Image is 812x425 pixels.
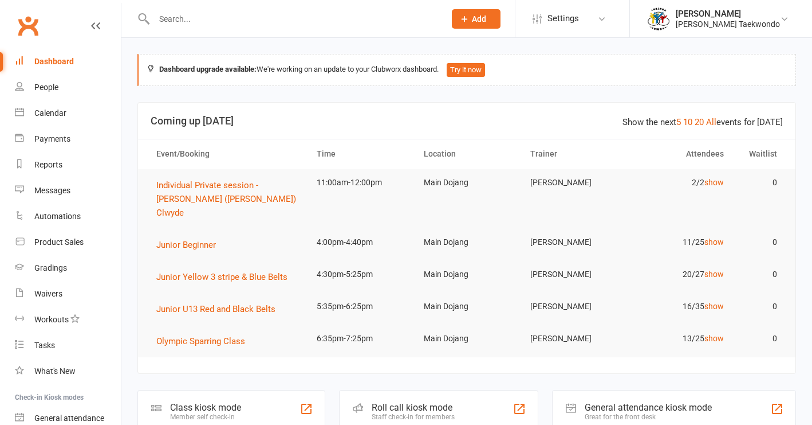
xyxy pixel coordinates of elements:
[15,204,121,229] a: Automations
[627,261,734,288] td: 20/27
[156,272,287,282] span: Junior Yellow 3 stripe & Blue Belts
[734,169,787,196] td: 0
[34,160,62,169] div: Reports
[676,19,780,29] div: [PERSON_NAME] Taekwondo
[676,117,681,127] a: 5
[704,237,724,247] a: show
[156,270,295,284] button: Junior Yellow 3 stripe & Blue Belts
[34,366,76,376] div: What's New
[704,334,724,343] a: show
[306,261,413,288] td: 4:30pm-5:25pm
[622,115,783,129] div: Show the next events for [DATE]
[15,307,121,333] a: Workouts
[156,180,296,218] span: Individual Private session - [PERSON_NAME] ([PERSON_NAME]) Clwyde
[15,229,121,255] a: Product Sales
[627,293,734,320] td: 16/35
[34,414,104,423] div: General attendance
[15,255,121,281] a: Gradings
[520,229,627,256] td: [PERSON_NAME]
[676,9,780,19] div: [PERSON_NAME]
[627,229,734,256] td: 11/25
[34,315,69,324] div: Workouts
[156,334,253,348] button: Olympic Sparring Class
[156,240,216,250] span: Junior Beginner
[734,325,787,352] td: 0
[170,413,241,421] div: Member self check-in
[34,263,67,272] div: Gradings
[34,57,74,66] div: Dashboard
[585,413,712,421] div: Great for the front desk
[520,169,627,196] td: [PERSON_NAME]
[372,413,455,421] div: Staff check-in for members
[520,139,627,169] th: Trainer
[151,115,783,127] h3: Coming up [DATE]
[146,139,306,169] th: Event/Booking
[15,49,121,75] a: Dashboard
[734,139,787,169] th: Waitlist
[413,169,521,196] td: Main Dojang
[704,178,724,187] a: show
[627,325,734,352] td: 13/25
[15,126,121,152] a: Payments
[306,139,413,169] th: Time
[706,117,716,127] a: All
[372,402,455,413] div: Roll call kiosk mode
[306,325,413,352] td: 6:35pm-7:25pm
[306,169,413,196] td: 11:00am-12:00pm
[306,293,413,320] td: 5:35pm-6:25pm
[14,11,42,40] a: Clubworx
[15,358,121,384] a: What's New
[34,212,81,221] div: Automations
[34,289,62,298] div: Waivers
[452,9,500,29] button: Add
[413,229,521,256] td: Main Dojang
[15,75,121,100] a: People
[34,237,84,247] div: Product Sales
[34,186,70,195] div: Messages
[15,333,121,358] a: Tasks
[520,261,627,288] td: [PERSON_NAME]
[647,7,670,30] img: thumb_image1638236014.png
[15,152,121,178] a: Reports
[413,293,521,320] td: Main Dojang
[15,100,121,126] a: Calendar
[472,14,486,24] span: Add
[34,341,55,350] div: Tasks
[34,134,70,143] div: Payments
[137,54,796,86] div: We're working on an update to your Clubworx dashboard.
[156,336,245,346] span: Olympic Sparring Class
[704,302,724,311] a: show
[156,178,296,220] button: Individual Private session - [PERSON_NAME] ([PERSON_NAME]) Clwyde
[585,402,712,413] div: General attendance kiosk mode
[170,402,241,413] div: Class kiosk mode
[156,304,275,314] span: Junior U13 Red and Black Belts
[151,11,437,27] input: Search...
[683,117,692,127] a: 10
[695,117,704,127] a: 20
[156,302,283,316] button: Junior U13 Red and Black Belts
[413,325,521,352] td: Main Dojang
[413,261,521,288] td: Main Dojang
[159,65,257,73] strong: Dashboard upgrade available:
[306,229,413,256] td: 4:00pm-4:40pm
[627,169,734,196] td: 2/2
[156,238,224,252] button: Junior Beginner
[34,108,66,118] div: Calendar
[704,270,724,279] a: show
[520,325,627,352] td: [PERSON_NAME]
[520,293,627,320] td: [PERSON_NAME]
[734,261,787,288] td: 0
[447,63,485,77] button: Try it now
[547,6,579,32] span: Settings
[15,281,121,307] a: Waivers
[627,139,734,169] th: Attendees
[734,229,787,256] td: 0
[34,83,58,92] div: People
[15,178,121,204] a: Messages
[734,293,787,320] td: 0
[413,139,521,169] th: Location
